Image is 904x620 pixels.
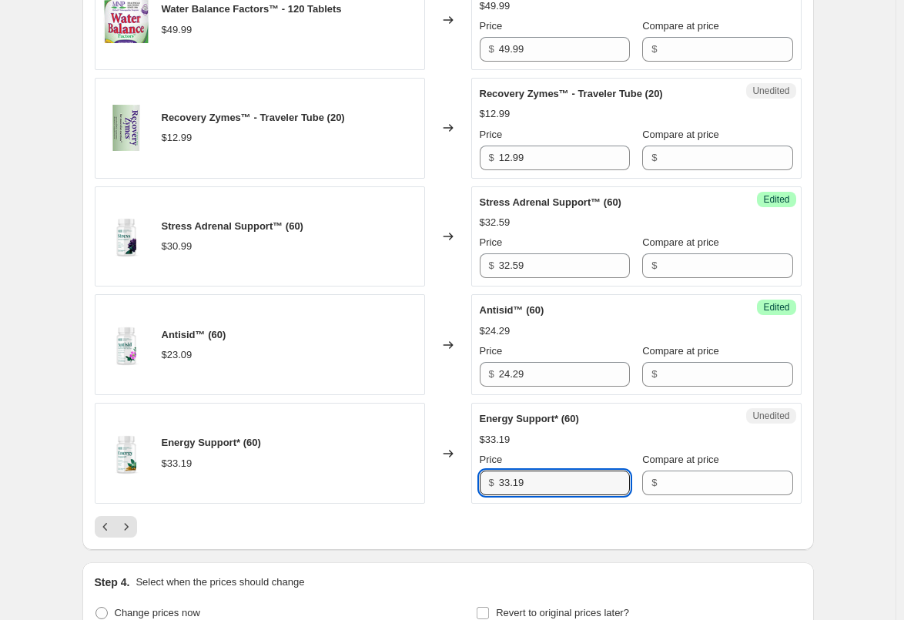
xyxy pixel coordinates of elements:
[642,345,719,357] span: Compare at price
[642,236,719,248] span: Compare at price
[162,3,342,15] span: Water Balance Factors™ - 120 Tablets
[489,43,494,55] span: $
[642,454,719,465] span: Compare at price
[496,607,629,618] span: Revert to original prices later?
[480,196,621,208] span: Stress Adrenal Support™ (60)
[103,105,149,151] img: mnp-recovery-zymes-tube_3_grande_150x273_d86151c4-98a0-4045-bcd5-83e81ec659a8_80x.png
[480,413,579,424] span: Energy Support* (60)
[489,260,494,271] span: $
[162,130,193,146] div: $12.99
[162,239,193,254] div: $30.99
[763,301,789,313] span: Edited
[136,575,304,590] p: Select when the prices should change
[480,304,544,316] span: Antisid™ (60)
[480,454,503,465] span: Price
[480,106,511,122] div: $12.99
[116,516,137,538] button: Next
[480,215,511,230] div: $32.59
[642,129,719,140] span: Compare at price
[651,477,657,488] span: $
[95,516,137,538] nav: Pagination
[95,516,116,538] button: Previous
[651,43,657,55] span: $
[651,368,657,380] span: $
[162,22,193,38] div: $49.99
[103,322,149,368] img: Antisid_d1d794f1-b03a-4bfa-b17e-279489669df3_80x.png
[480,236,503,248] span: Price
[480,432,511,447] div: $33.19
[95,575,130,590] h2: Step 4.
[162,112,345,123] span: Recovery Zymes™ - Traveler Tube (20)
[489,368,494,380] span: $
[489,477,494,488] span: $
[480,129,503,140] span: Price
[489,152,494,163] span: $
[752,85,789,97] span: Unedited
[651,152,657,163] span: $
[651,260,657,271] span: $
[162,347,193,363] div: $23.09
[480,88,663,99] span: Recovery Zymes™ - Traveler Tube (20)
[480,323,511,339] div: $24.29
[642,20,719,32] span: Compare at price
[162,220,303,232] span: Stress Adrenal Support™ (60)
[115,607,200,618] span: Change prices now
[103,431,149,477] img: Energy_Support_2000px_80x.png
[763,193,789,206] span: Edited
[162,437,261,448] span: Energy Support* (60)
[162,329,226,340] span: Antisid™ (60)
[480,345,503,357] span: Price
[752,410,789,422] span: Unedited
[162,456,193,471] div: $33.19
[103,213,149,260] img: AdrenalStress_80x.png
[480,20,503,32] span: Price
